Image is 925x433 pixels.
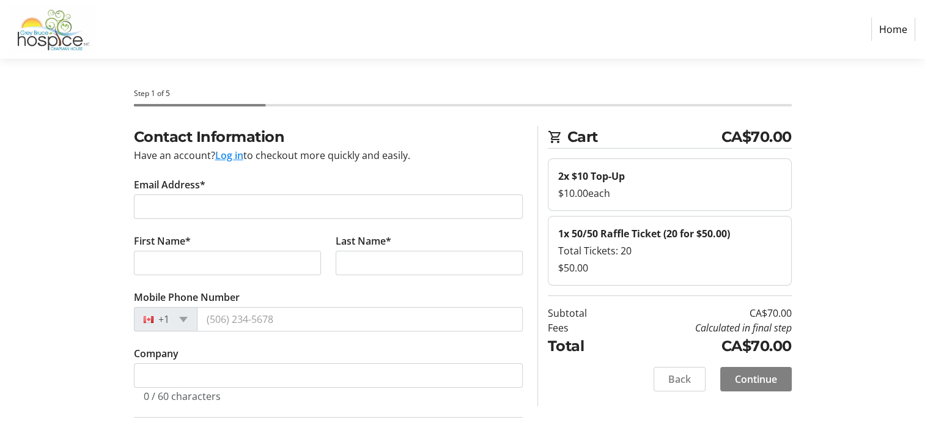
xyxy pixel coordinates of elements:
strong: 2x $10 Top-Up [558,169,625,183]
td: Calculated in final step [618,320,792,335]
span: Back [668,372,691,387]
div: $50.00 [558,261,781,275]
button: Log in [215,148,243,163]
td: CA$70.00 [618,335,792,357]
tr-character-limit: 0 / 60 characters [144,390,221,403]
label: First Name* [134,234,191,248]
input: (506) 234-5678 [197,307,523,331]
td: Fees [548,320,618,335]
label: Mobile Phone Number [134,290,240,305]
div: Step 1 of 5 [134,88,792,99]
button: Continue [720,367,792,391]
label: Company [134,346,179,361]
div: Have an account? to checkout more quickly and easily. [134,148,523,163]
a: Home [871,18,915,41]
img: Grey Bruce Hospice's Logo [10,5,97,54]
div: $10.00 each [558,186,781,201]
span: CA$70.00 [721,126,792,148]
td: CA$70.00 [618,306,792,320]
strong: 1x 50/50 Raffle Ticket (20 for $50.00) [558,227,730,240]
label: Email Address* [134,177,205,192]
div: Total Tickets: 20 [558,243,781,258]
span: Continue [735,372,777,387]
td: Total [548,335,618,357]
h2: Contact Information [134,126,523,148]
span: Cart [567,126,721,148]
button: Back [654,367,706,391]
label: Last Name* [336,234,391,248]
td: Subtotal [548,306,618,320]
